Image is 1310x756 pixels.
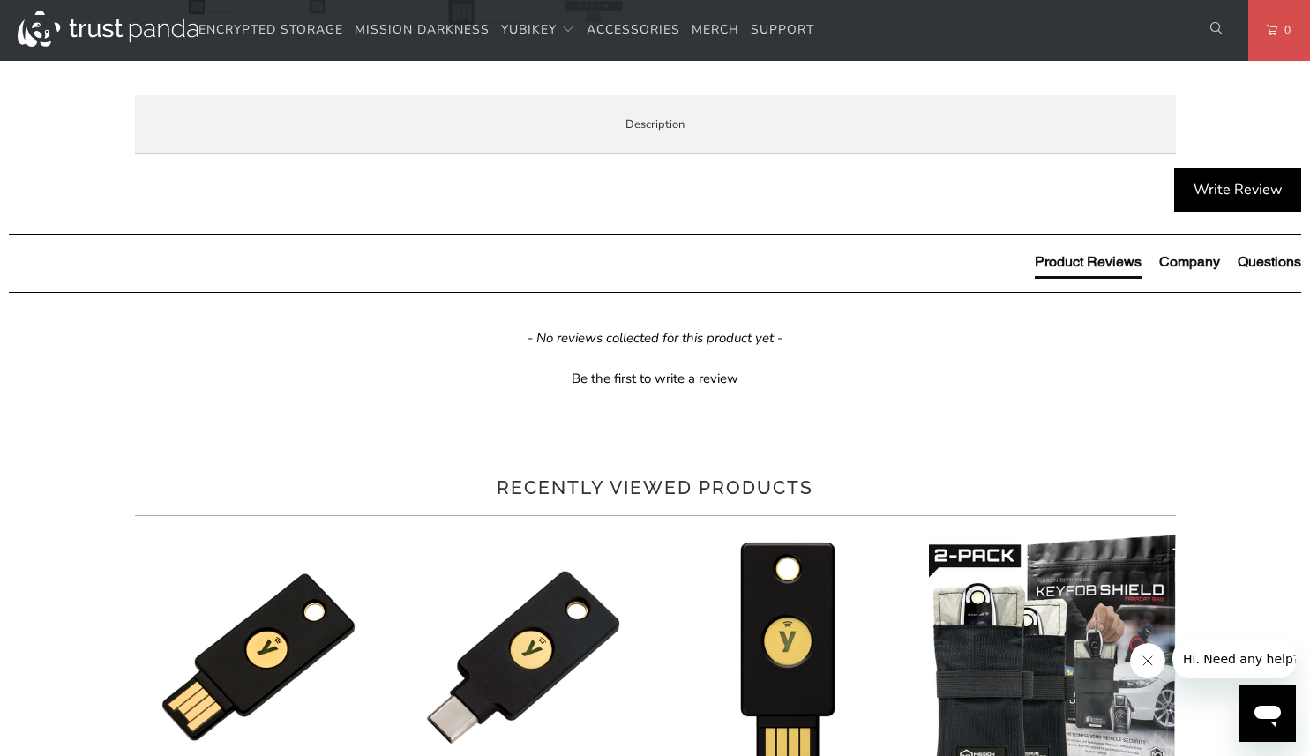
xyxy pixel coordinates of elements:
img: Trust Panda Australia [18,11,198,47]
div: Write Review [1174,168,1301,213]
a: Mission Darkness [355,10,490,51]
span: Encrypted Storage [198,21,343,38]
div: Company [1159,252,1220,272]
span: Mission Darkness [355,21,490,38]
div: Product Reviews [1035,252,1142,272]
div: Reviews Tabs [1035,252,1301,288]
summary: YubiKey [501,10,575,51]
label: Description [135,95,1176,154]
div: Be the first to write a review [9,365,1301,388]
div: Be the first to write a review [572,370,738,388]
h2: Recently viewed products [135,474,1176,502]
iframe: Close message [1130,643,1165,678]
span: 0 [1277,20,1291,40]
span: Support [751,21,814,38]
a: Merch [692,10,739,51]
a: Support [751,10,814,51]
a: Accessories [587,10,680,51]
span: Merch [692,21,739,38]
span: Hi. Need any help? [11,12,127,26]
a: Encrypted Storage [198,10,343,51]
span: Accessories [587,21,680,38]
iframe: Button to launch messaging window [1239,685,1296,742]
div: Questions [1238,252,1301,272]
span: YubiKey [501,21,557,38]
nav: Translation missing: en.navigation.header.main_nav [198,10,814,51]
em: - No reviews collected for this product yet - [528,329,782,348]
iframe: Message from company [1172,640,1296,678]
